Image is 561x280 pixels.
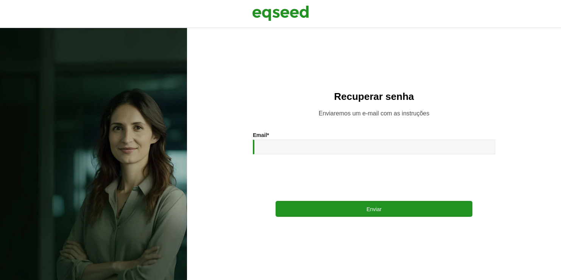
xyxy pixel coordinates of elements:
[267,132,269,138] span: Este campo é obrigatório.
[253,132,269,138] label: Email
[252,4,309,23] img: EqSeed Logo
[276,201,472,217] button: Enviar
[202,91,546,102] h2: Recuperar senha
[202,110,546,117] p: Enviaremos um e-mail com as instruções
[316,162,432,191] iframe: reCAPTCHA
